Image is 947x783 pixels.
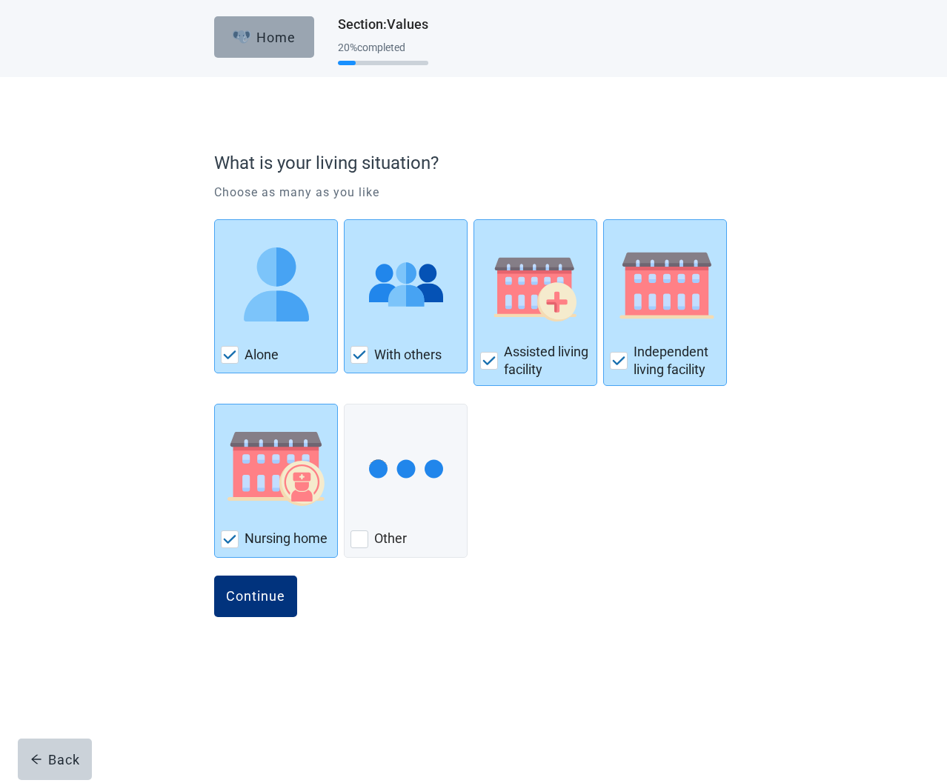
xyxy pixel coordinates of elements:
label: Alone [245,346,279,364]
label: Other [374,530,407,547]
div: Alone, checkbox, checked [214,219,338,373]
div: Continue [226,589,285,604]
div: Progress section [338,36,428,72]
button: ElephantHome [214,16,314,58]
div: Independent Living Facility, checkbox, checked [603,219,727,386]
img: Elephant [233,30,251,44]
button: arrow-leftBack [18,739,92,780]
p: What is your living situation? [214,150,725,176]
span: arrow-left [30,753,42,765]
label: Nursing home [245,530,328,547]
p: Choose as many as you like [214,184,733,201]
div: Back [30,752,80,767]
label: With others [374,346,442,364]
div: 20 % completed [338,41,428,53]
div: Assisted Living Facility, checkbox, checked [473,219,597,386]
label: Assisted living facility [504,343,591,379]
div: Nursing Home, checkbox, checked [214,404,338,558]
button: Continue [214,576,297,617]
h1: Section : Values [338,14,428,35]
div: With Others, checkbox, checked [344,219,468,373]
label: Independent living facility [634,343,720,379]
div: Home [233,30,296,44]
div: Other, checkbox, not checked [344,404,468,558]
